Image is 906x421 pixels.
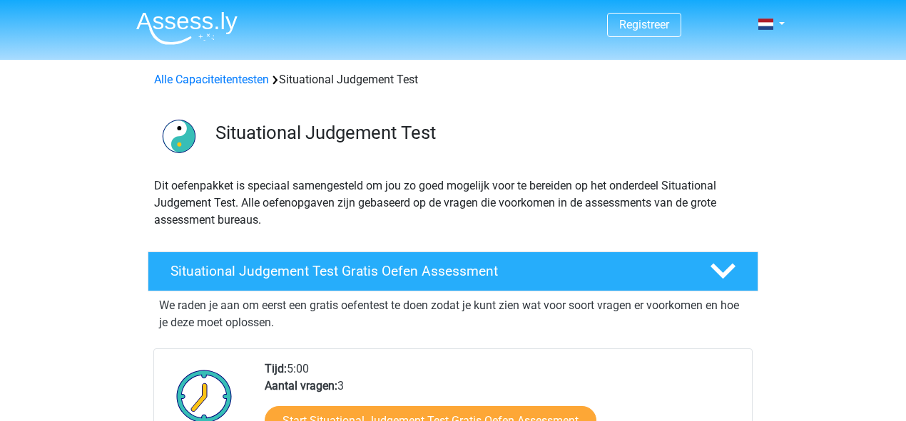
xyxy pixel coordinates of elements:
[154,177,752,229] p: Dit oefenpakket is speciaal samengesteld om jou zo goed mogelijk voor te bereiden op het onderdee...
[265,379,337,393] b: Aantal vragen:
[619,18,669,31] a: Registreer
[136,11,238,45] img: Assessly
[170,263,687,279] h4: Situational Judgement Test Gratis Oefen Assessment
[154,73,269,86] a: Alle Capaciteitentesten
[142,251,764,291] a: Situational Judgement Test Gratis Oefen Assessment
[265,362,287,375] b: Tijd:
[159,297,747,331] p: We raden je aan om eerst een gratis oefentest te doen zodat je kunt zien wat voor soort vragen er...
[148,105,209,166] img: situational judgement test
[148,71,758,88] div: Situational Judgement Test
[215,122,747,144] h3: Situational Judgement Test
